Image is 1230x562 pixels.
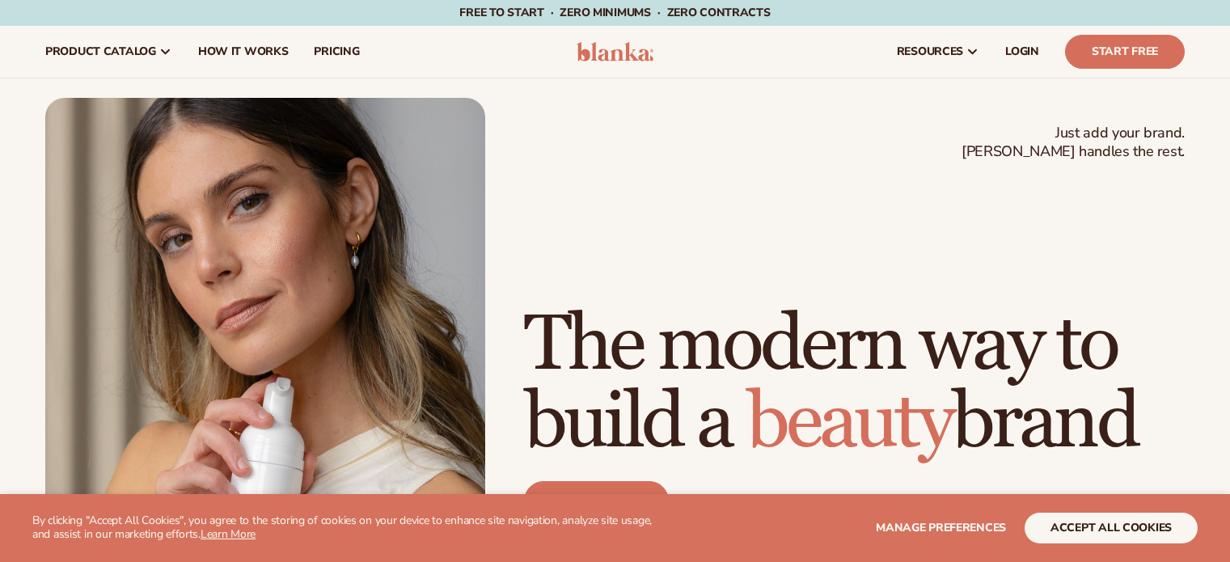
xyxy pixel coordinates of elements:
img: logo [577,42,653,61]
span: Free to start · ZERO minimums · ZERO contracts [459,5,770,20]
button: Manage preferences [876,513,1006,543]
span: LOGIN [1005,45,1039,58]
a: LOGIN [992,26,1052,78]
span: Manage preferences [876,520,1006,535]
p: By clicking "Accept All Cookies", you agree to the storing of cookies on your device to enhance s... [32,514,670,542]
a: Start free [524,481,669,520]
span: beauty [746,375,952,470]
button: accept all cookies [1025,513,1198,543]
span: resources [897,45,963,58]
span: Just add your brand. [PERSON_NAME] handles the rest. [962,124,1185,162]
h1: The modern way to build a brand [524,306,1185,462]
a: Learn More [201,526,256,542]
span: pricing [314,45,359,58]
a: How It Works [185,26,302,78]
span: product catalog [45,45,156,58]
span: How It Works [198,45,289,58]
a: pricing [301,26,372,78]
a: Start Free [1065,35,1185,69]
a: product catalog [32,26,185,78]
a: resources [884,26,992,78]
